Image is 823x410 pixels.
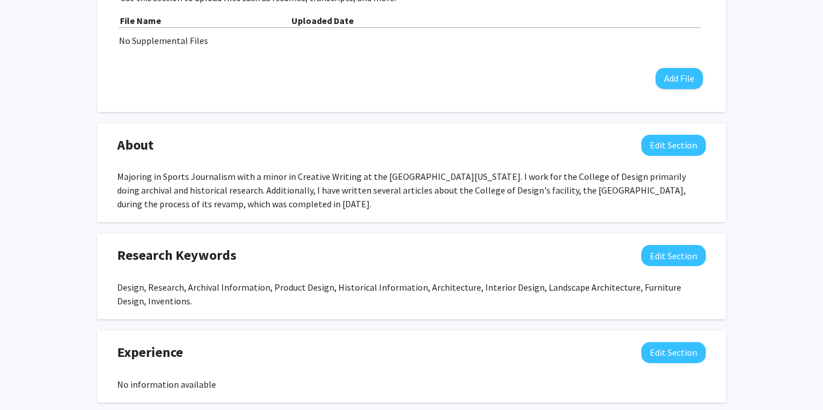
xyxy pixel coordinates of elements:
[117,245,237,266] span: Research Keywords
[120,15,161,26] b: File Name
[641,342,706,363] button: Edit Experience
[656,68,703,89] button: Add File
[291,15,354,26] b: Uploaded Date
[9,359,49,401] iframe: Chat
[117,377,706,391] div: No information available
[641,245,706,266] button: Edit Research Keywords
[117,170,706,211] div: Majoring in Sports Journalism with a minor in Creative Writing at the [GEOGRAPHIC_DATA][US_STATE]...
[119,34,704,47] div: No Supplemental Files
[117,342,183,363] span: Experience
[117,280,706,308] div: Design, Research, Archival Information, Product Design, Historical Information, Architecture, Int...
[117,135,154,155] span: About
[641,135,706,156] button: Edit About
